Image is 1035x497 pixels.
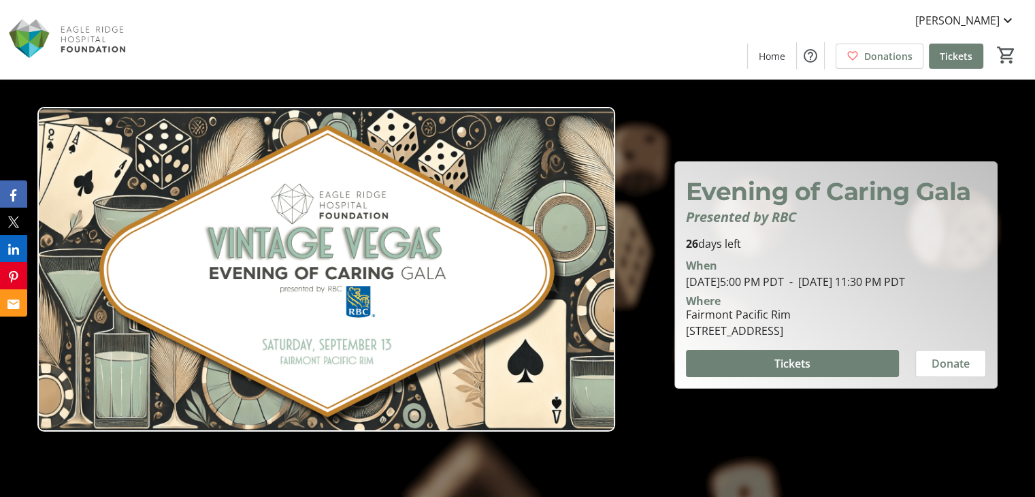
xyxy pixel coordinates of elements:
[864,49,913,63] span: Donations
[784,274,798,289] span: -
[686,176,971,206] span: Evening of Caring Gala
[797,42,824,69] button: Help
[940,49,972,63] span: Tickets
[8,5,129,74] img: Eagle Ridge Hospital Foundation's Logo
[915,12,1000,29] span: [PERSON_NAME]
[686,208,796,226] em: Presented by RBC
[994,43,1019,67] button: Cart
[929,44,983,69] a: Tickets
[784,274,905,289] span: [DATE] 11:30 PM PDT
[37,107,615,432] img: Campaign CTA Media Photo
[686,306,791,323] div: Fairmont Pacific Rim
[774,355,810,372] span: Tickets
[686,350,899,377] button: Tickets
[748,44,796,69] a: Home
[836,44,923,69] a: Donations
[759,49,785,63] span: Home
[915,350,986,377] button: Donate
[686,274,784,289] span: [DATE] 5:00 PM PDT
[932,355,970,372] span: Donate
[686,257,717,274] div: When
[686,236,986,252] p: days left
[904,10,1027,31] button: [PERSON_NAME]
[686,295,721,306] div: Where
[686,323,791,339] div: [STREET_ADDRESS]
[686,236,698,251] span: 26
